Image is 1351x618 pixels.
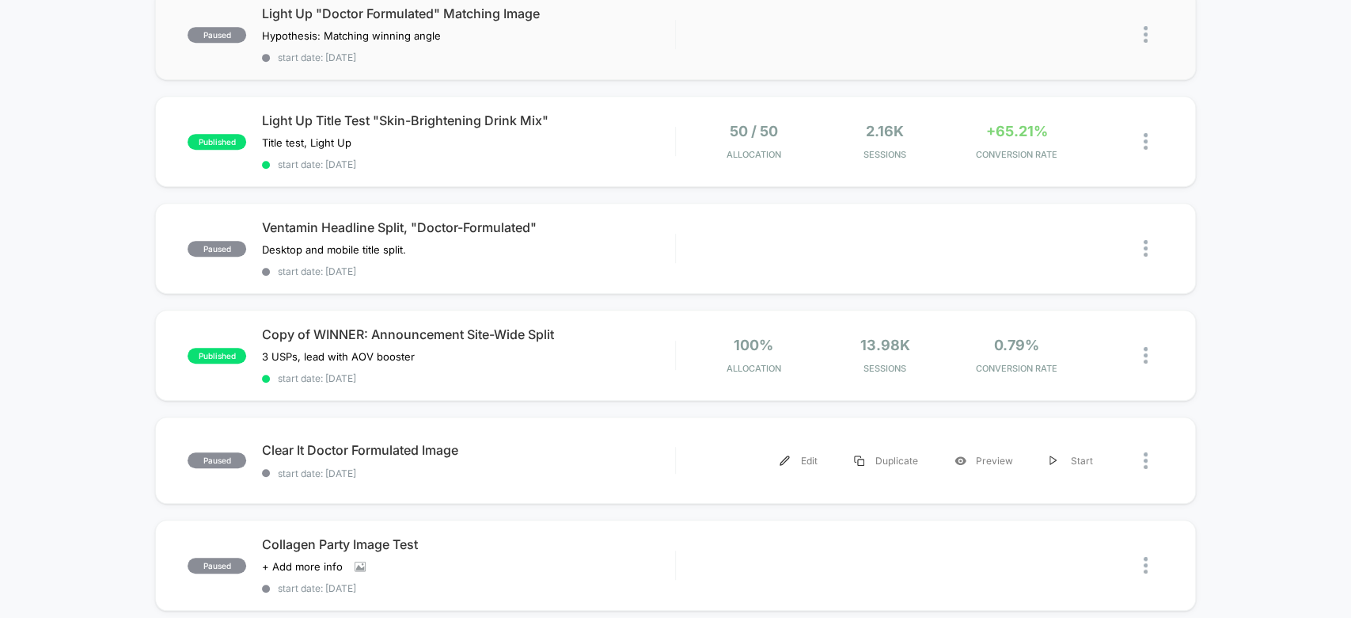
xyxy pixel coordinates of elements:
span: 50 / 50 [730,123,778,139]
img: close [1144,452,1148,469]
span: 100% [734,337,773,353]
span: paused [188,241,246,257]
span: start date: [DATE] [262,372,674,384]
span: paused [188,558,246,574]
span: Allocation [727,149,781,160]
span: start date: [DATE] [262,467,674,479]
div: Duplicate [836,443,936,479]
span: paused [188,27,246,43]
img: close [1144,240,1148,257]
div: Preview [936,443,1031,479]
span: 2.16k [866,123,904,139]
span: Light Up Title Test "Skin-Brightening Drink Mix" [262,113,674,128]
span: published [188,134,246,150]
span: Light Up "Doctor Formulated" Matching Image [262,6,674,21]
span: Title test, Light Up [262,136,351,149]
span: 3 USPs, lead with AOV booster [262,350,415,363]
img: close [1144,26,1148,43]
img: close [1144,133,1148,150]
span: Desktop and mobile title split. [262,243,406,256]
span: CONVERSION RATE [954,149,1078,160]
img: close [1144,557,1148,574]
span: start date: [DATE] [262,51,674,63]
img: menu [854,456,864,466]
img: menu [1049,456,1057,466]
span: CONVERSION RATE [954,363,1078,374]
span: Sessions [823,149,947,160]
img: menu [780,456,790,466]
span: Clear It Doctor Formulated Image [262,442,674,458]
span: 13.98k [860,337,910,353]
img: close [1144,347,1148,364]
span: + Add more info [262,560,343,573]
span: Sessions [823,363,947,374]
span: Hypothesis: Matching winning angle [262,29,441,42]
div: Edit [761,443,836,479]
span: Ventamin Headline Split, "Doctor-Formulated" [262,219,674,235]
span: Allocation [727,363,781,374]
span: published [188,348,246,364]
div: Start [1031,443,1111,479]
span: start date: [DATE] [262,265,674,277]
span: paused [188,452,246,468]
span: start date: [DATE] [262,158,674,170]
span: Collagen Party Image Test [262,536,674,552]
span: Copy of WINNER: Announcement Site-Wide Split [262,326,674,342]
span: start date: [DATE] [262,582,674,594]
span: 0.79% [994,337,1039,353]
span: +65.21% [985,123,1047,139]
